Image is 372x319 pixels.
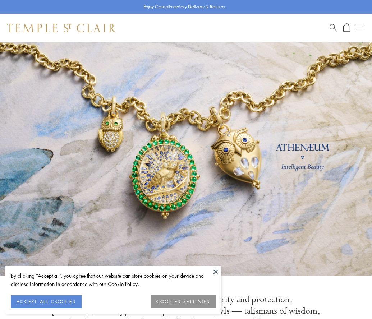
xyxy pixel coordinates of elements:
[343,23,350,32] a: Open Shopping Bag
[151,295,216,308] button: COOKIES SETTINGS
[330,23,337,32] a: Search
[356,24,365,32] button: Open navigation
[143,3,225,10] p: Enjoy Complimentary Delivery & Returns
[11,272,216,288] div: By clicking “Accept all”, you agree that our website can store cookies on your device and disclos...
[7,24,116,32] img: Temple St. Clair
[11,295,82,308] button: ACCEPT ALL COOKIES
